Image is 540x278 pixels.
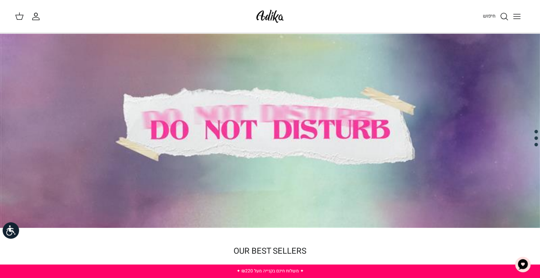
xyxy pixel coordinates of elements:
[509,8,525,25] button: Toggle menu
[31,12,43,21] a: החשבון שלי
[483,12,509,21] a: חיפוש
[483,12,496,19] span: חיפוש
[237,268,304,274] a: ✦ משלוח חינם בקנייה מעל ₪220 ✦
[234,245,306,257] a: OUR BEST SELLERS
[254,7,286,25] img: Adika IL
[512,253,534,276] button: צ'אט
